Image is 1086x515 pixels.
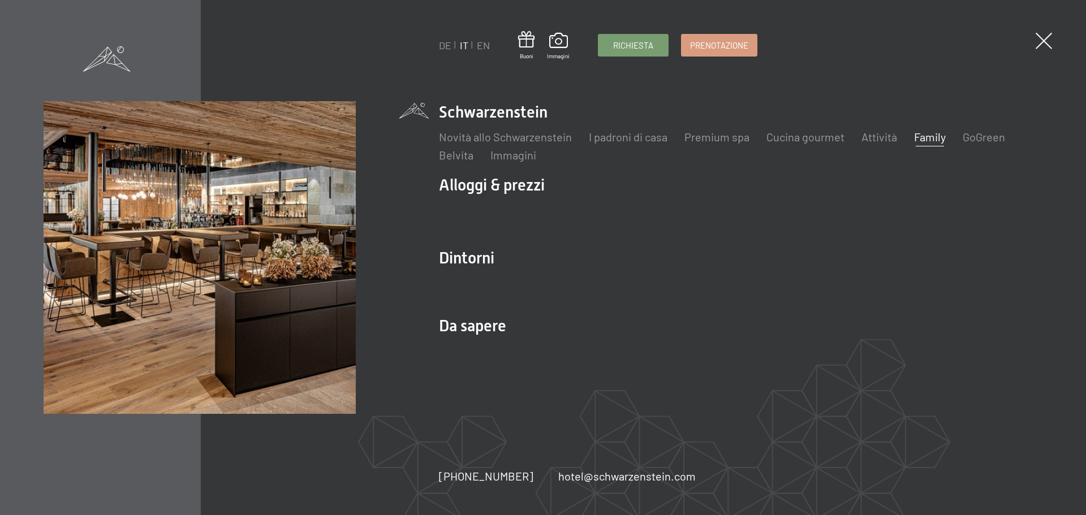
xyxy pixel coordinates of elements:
a: Cucina gourmet [766,130,844,144]
a: Buoni [518,31,535,60]
a: Belvita [439,148,473,162]
span: Prenotazione [690,40,748,51]
a: Novità allo Schwarzenstein [439,130,572,144]
a: Richiesta [598,34,668,56]
a: [PHONE_NUMBER] [439,468,533,484]
a: GoGreen [963,130,1005,144]
a: Immagini [490,148,536,162]
span: Immagini [547,52,570,60]
a: hotel@schwarzenstein.com [558,468,696,484]
a: DE [439,39,451,51]
a: IT [460,39,468,51]
a: Attività [861,130,897,144]
span: [PHONE_NUMBER] [439,469,533,483]
span: Buoni [518,52,535,60]
a: Premium spa [684,130,749,144]
a: I padroni di casa [589,130,667,144]
a: Prenotazione [682,34,757,56]
span: Richiesta [613,40,653,51]
a: Family [914,130,946,144]
a: Immagini [547,33,570,60]
a: EN [477,39,490,51]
